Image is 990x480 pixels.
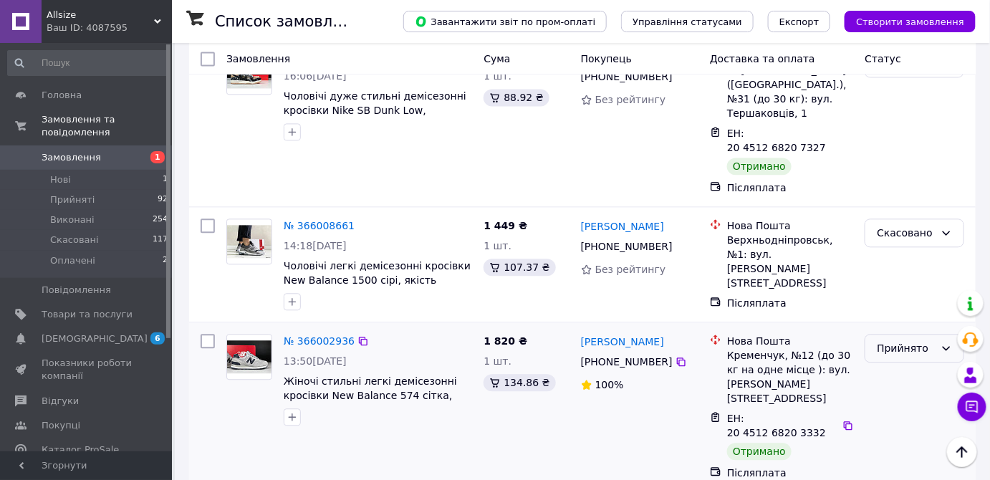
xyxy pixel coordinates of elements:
[484,240,511,251] span: 1 шт.
[284,70,347,82] span: 16:06[DATE]
[42,332,148,345] span: [DEMOGRAPHIC_DATA]
[595,264,666,275] span: Без рейтингу
[226,53,290,64] span: Замовлення
[727,334,853,348] div: Нова Пошта
[7,50,169,76] input: Пошук
[42,308,133,321] span: Товари та послуги
[50,173,71,186] span: Нові
[227,225,271,259] img: Фото товару
[779,16,820,27] span: Експорт
[947,437,977,467] button: Наверх
[865,53,901,64] span: Статус
[226,334,272,380] a: Фото товару
[727,413,826,438] span: ЕН: 20 4512 6820 3332
[578,352,676,372] div: [PHONE_NUMBER]
[727,296,853,310] div: Післяплата
[163,254,168,267] span: 2
[877,340,935,356] div: Прийнято
[581,335,664,349] a: [PERSON_NAME]
[284,90,466,145] a: Чоловічі дуже стильні демісезонні кросівки Nike SB Dunk Low, комфортна топова модель у гарному ко...
[284,355,347,367] span: 13:50[DATE]
[150,151,165,163] span: 1
[42,443,119,456] span: Каталог ProSale
[153,213,168,226] span: 254
[158,193,168,206] span: 92
[415,15,595,28] span: Завантажити звіт по пром-оплаті
[50,213,95,226] span: Виконані
[153,234,168,246] span: 117
[727,63,853,120] div: м. [GEOGRAPHIC_DATA] ([GEOGRAPHIC_DATA].), №31 (до 30 кг): вул. Тершаковців, 1
[484,53,510,64] span: Cума
[163,173,168,186] span: 1
[877,225,935,241] div: Скасовано
[578,67,676,87] div: [PHONE_NUMBER]
[727,233,853,290] div: Верхньодніпровськ, №1: вул. [PERSON_NAME][STREET_ADDRESS]
[484,70,511,82] span: 1 шт.
[42,151,101,164] span: Замовлення
[856,16,964,27] span: Створити замовлення
[727,158,792,175] div: Отримано
[284,375,457,416] a: Жіночі стильні легкі демісезонні кросівки New Balance 574 сітка, сірі якісні 37-41 39
[595,94,666,105] span: Без рейтингу
[484,259,555,276] div: 107.37 ₴
[710,53,815,64] span: Доставка та оплата
[845,11,976,32] button: Створити замовлення
[42,419,80,432] span: Покупці
[727,348,853,405] div: Кременчук, №12 (до 30 кг на одне місце ): вул. [PERSON_NAME][STREET_ADDRESS]
[633,16,742,27] span: Управління статусами
[581,53,632,64] span: Покупець
[42,357,133,383] span: Показники роботи компанії
[150,332,165,345] span: 6
[581,219,664,234] a: [PERSON_NAME]
[50,254,95,267] span: Оплачені
[578,236,676,256] div: [PHONE_NUMBER]
[42,395,79,408] span: Відгуки
[727,443,792,460] div: Отримано
[42,284,111,297] span: Повідомлення
[227,340,271,374] img: Фото товару
[284,220,355,231] a: № 366008661
[42,113,172,139] span: Замовлення та повідомлення
[484,355,511,367] span: 1 шт.
[727,219,853,233] div: Нова Пошта
[484,89,549,106] div: 88.92 ₴
[484,374,555,391] div: 134.86 ₴
[47,21,172,34] div: Ваш ID: 4087595
[484,335,527,347] span: 1 820 ₴
[47,9,154,21] span: Allsize
[284,335,355,347] a: № 366002936
[484,220,527,231] span: 1 449 ₴
[284,260,471,300] a: Чоловічі легкі демісезонні кросівки New Balance 1500 сірі, якість класна тільки 41 розмір
[595,379,624,390] span: 100%
[50,193,95,206] span: Прийняті
[42,89,82,102] span: Головна
[215,13,360,30] h1: Список замовлень
[727,128,826,153] span: ЕН: 20 4512 6820 7327
[284,240,347,251] span: 14:18[DATE]
[768,11,831,32] button: Експорт
[621,11,754,32] button: Управління статусами
[727,181,853,195] div: Післяплата
[50,234,99,246] span: Скасовані
[958,393,986,421] button: Чат з покупцем
[830,15,976,27] a: Створити замовлення
[727,466,853,480] div: Післяплата
[226,219,272,264] a: Фото товару
[403,11,607,32] button: Завантажити звіт по пром-оплаті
